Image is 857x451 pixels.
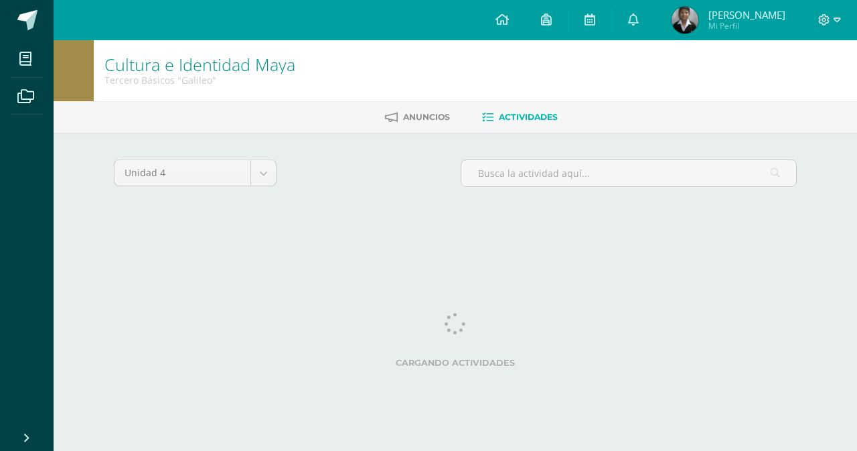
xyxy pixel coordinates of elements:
[708,20,785,31] span: Mi Perfil
[104,53,295,76] a: Cultura e Identidad Maya
[114,160,276,186] a: Unidad 4
[114,358,797,368] label: Cargando actividades
[482,107,558,128] a: Actividades
[104,74,295,86] div: Tercero Básicos 'Galileo'
[708,8,785,21] span: [PERSON_NAME]
[672,7,698,34] img: fd1abd5d286b61c40c9e5ccba9322085.png
[385,107,450,128] a: Anuncios
[403,112,450,122] span: Anuncios
[104,55,295,74] h1: Cultura e Identidad Maya
[461,160,796,186] input: Busca la actividad aquí...
[125,160,240,186] span: Unidad 4
[499,112,558,122] span: Actividades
